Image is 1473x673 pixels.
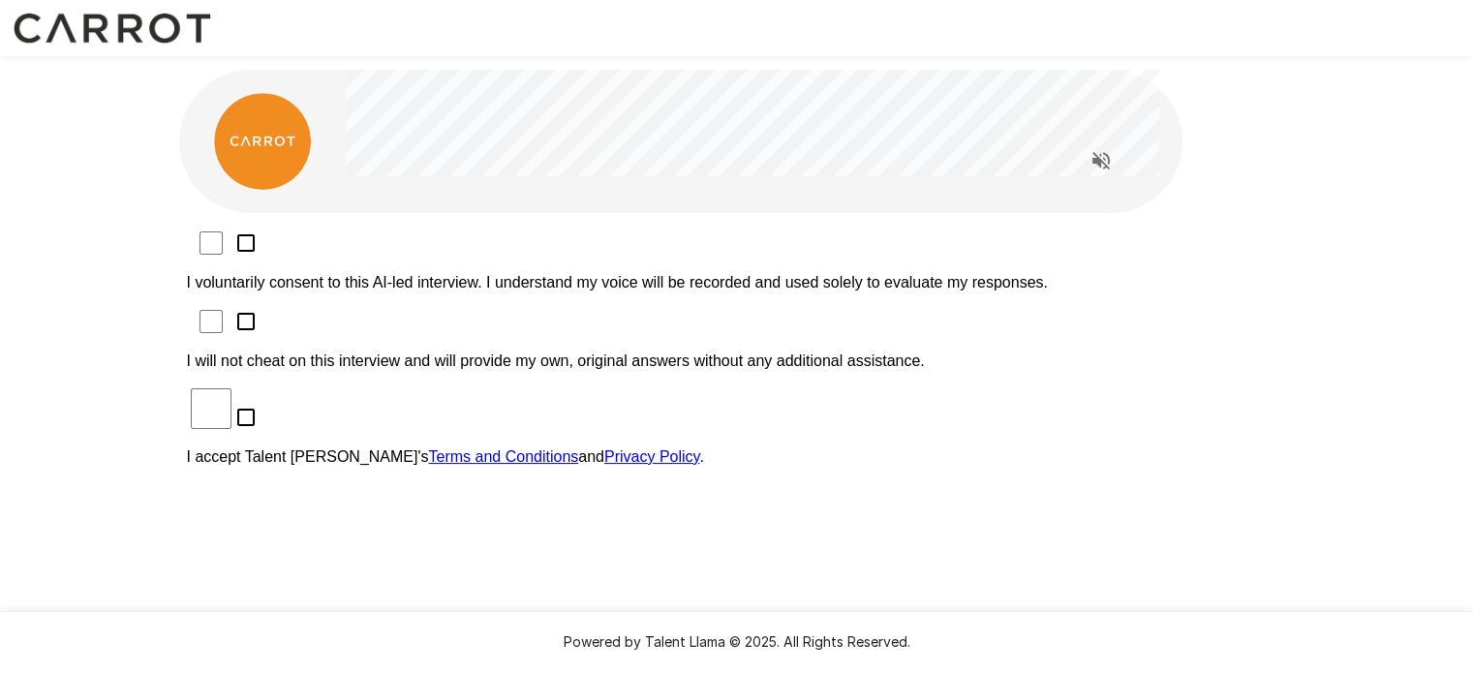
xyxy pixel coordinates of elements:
[187,448,1287,466] p: I accept Talent [PERSON_NAME]'s and .
[23,632,1450,652] p: Powered by Talent Llama © 2025. All Rights Reserved.
[214,93,311,190] img: carrot_logo.png
[187,352,1287,370] p: I will not cheat on this interview and will provide my own, original answers without any addition...
[191,231,231,255] input: I voluntarily consent to this AI-led interview. I understand my voice will be recorded and used s...
[428,448,578,465] a: Terms and Conditions
[604,448,699,465] a: Privacy Policy
[1082,141,1120,180] button: Read questions aloud
[191,310,231,333] input: I will not cheat on this interview and will provide my own, original answers without any addition...
[191,388,231,429] input: I accept Talent [PERSON_NAME]'sTerms and ConditionsandPrivacy Policy.
[187,274,1287,291] p: I voluntarily consent to this AI-led interview. I understand my voice will be recorded and used s...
